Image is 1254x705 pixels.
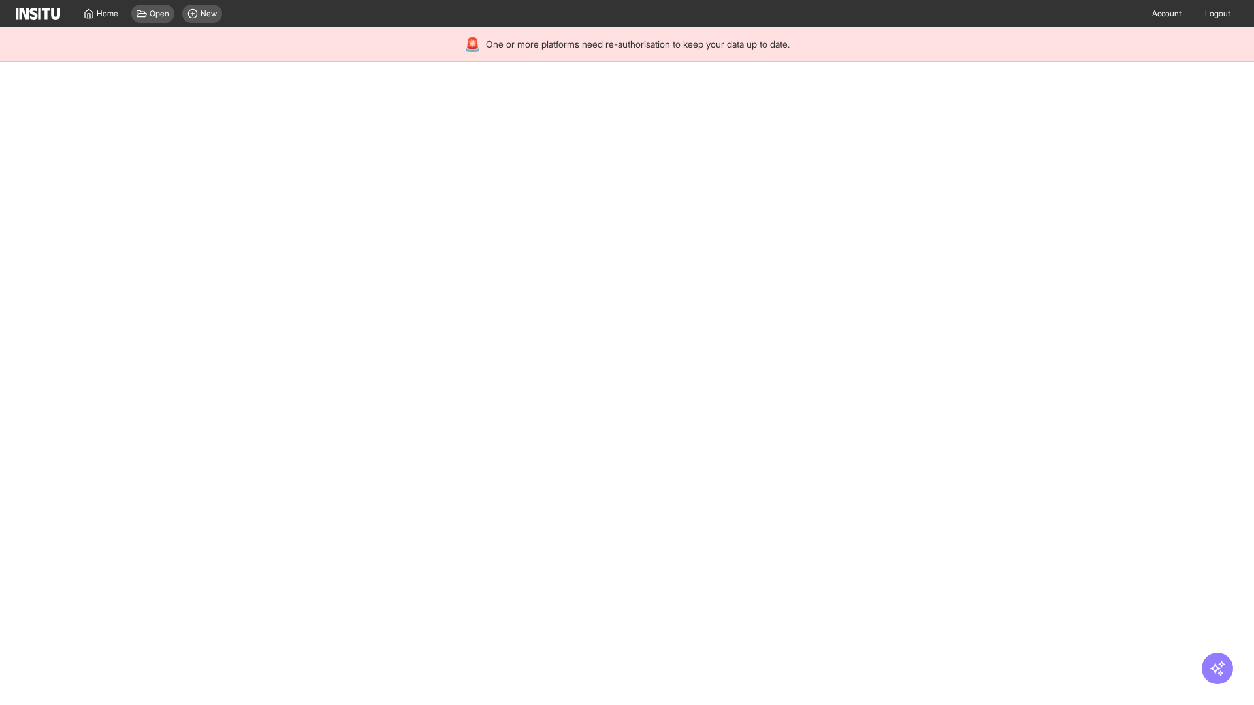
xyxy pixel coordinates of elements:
[201,8,217,19] span: New
[16,8,60,20] img: Logo
[464,35,481,54] div: 🚨
[97,8,118,19] span: Home
[486,38,790,51] span: One or more platforms need re-authorisation to keep your data up to date.
[150,8,169,19] span: Open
